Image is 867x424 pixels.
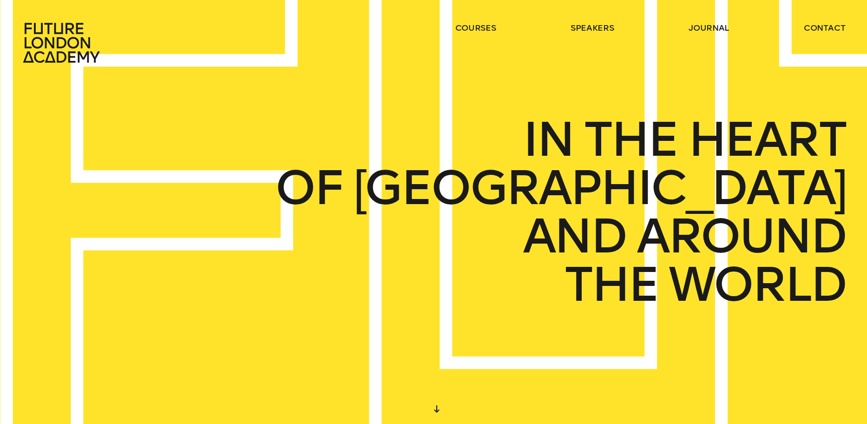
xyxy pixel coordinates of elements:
[455,22,496,33] a: courses
[523,115,573,164] span: IN
[688,115,845,164] span: HEART
[804,22,846,33] a: contact
[668,260,845,309] span: WORLD
[571,22,614,33] a: speakers
[275,164,343,212] span: OF
[689,22,729,33] a: journal
[564,260,657,309] span: THE
[637,212,846,260] span: AROUND
[584,115,677,164] span: THE
[353,164,845,212] span: [GEOGRAPHIC_DATA]
[522,212,625,260] span: AND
